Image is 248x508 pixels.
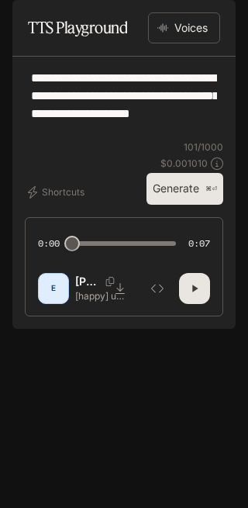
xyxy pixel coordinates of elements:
button: Voices [148,12,220,43]
p: [PERSON_NAME] [75,274,99,289]
p: ⌘⏎ [205,185,217,194]
button: Shortcuts [25,180,91,205]
button: open drawer [12,8,40,36]
span: 0:00 [38,236,60,251]
h1: TTS Playground [28,12,127,43]
button: Copy Voice ID [99,277,121,286]
p: 101 / 1000 [184,140,223,154]
button: Download audio [105,273,136,304]
span: 0:07 [188,236,210,251]
button: Generate⌘⏎ [146,173,223,205]
div: E [41,276,66,301]
button: Inspect [142,273,173,304]
p: $ 0.001010 [160,157,208,170]
p: [happy] uh. I told you you’re running so fast. Maybe we could find with our hours in this palm [P... [75,289,124,302]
